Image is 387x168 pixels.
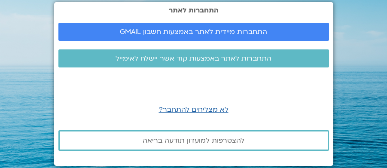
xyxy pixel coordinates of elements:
a: להצטרפות למועדון תודעה בריאה [58,130,329,151]
a: לא מצליחים להתחבר? [159,105,229,114]
a: התחברות מיידית לאתר באמצעות חשבון GMAIL [58,23,329,41]
h2: התחברות לאתר [58,6,329,14]
a: התחברות לאתר באמצעות קוד אשר יישלח לאימייל [58,49,329,67]
span: התחברות מיידית לאתר באמצעות חשבון GMAIL [120,28,267,36]
span: התחברות לאתר באמצעות קוד אשר יישלח לאימייל [116,55,271,62]
span: להצטרפות למועדון תודעה בריאה [143,137,244,144]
